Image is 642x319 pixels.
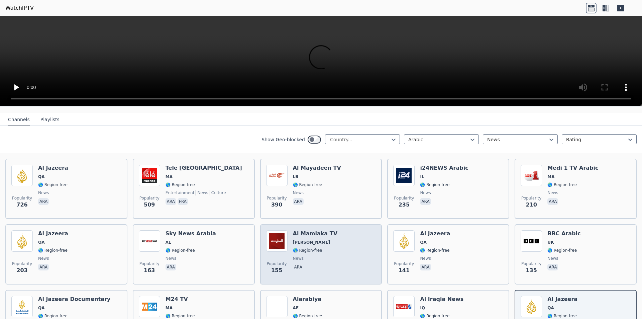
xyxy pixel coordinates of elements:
span: Popularity [394,261,414,266]
span: 🌎 Region-free [420,182,449,187]
button: Channels [8,113,30,126]
img: Tele Maroc [139,165,160,186]
img: Al Jazeera Documentary [11,296,33,317]
h6: Sky News Arabia [166,230,216,237]
span: 🌎 Region-free [547,182,577,187]
img: Al Jazeera [11,165,33,186]
span: news [420,190,431,195]
span: 509 [144,201,155,209]
span: 🌎 Region-free [166,248,195,253]
h6: i24NEWS Arabic [420,165,468,171]
label: Show Geo-blocked [261,136,305,143]
img: Al Jazeera [393,230,415,252]
span: Popularity [267,195,287,201]
span: MA [166,305,173,311]
span: QA [420,240,427,245]
span: news [293,190,304,195]
p: ara [420,198,431,205]
span: 🌎 Region-free [166,313,195,319]
img: BBC Arabic [521,230,542,252]
span: news [196,190,208,195]
button: Playlists [40,113,60,126]
h6: Al Jazeera [38,230,68,237]
span: 🌎 Region-free [293,313,322,319]
a: WatchIPTV [5,4,34,12]
span: news [38,256,49,261]
span: news [38,190,49,195]
p: ara [547,198,558,205]
p: ara [166,264,176,270]
p: ara [38,198,49,205]
h6: BBC Arabic [547,230,580,237]
span: IQ [420,305,425,311]
span: 210 [526,201,537,209]
span: UK [547,240,554,245]
p: ara [547,264,558,270]
h6: Al Jazeera [547,296,577,303]
img: Medi 1 TV Arabic [521,165,542,186]
span: [PERSON_NAME] [293,240,330,245]
p: fra [178,198,188,205]
span: QA [38,240,45,245]
span: 🌎 Region-free [420,313,449,319]
p: ara [166,198,176,205]
span: MA [166,174,173,179]
span: IL [420,174,424,179]
p: ara [38,264,49,270]
span: 🌎 Region-free [420,248,449,253]
span: QA [547,305,554,311]
span: Popularity [521,195,541,201]
span: 🌎 Region-free [38,182,68,187]
h6: Al Iraqia News [420,296,463,303]
h6: Al Mayadeen TV [293,165,341,171]
h6: Al Jazeera Documentary [38,296,110,303]
img: i24NEWS Arabic [393,165,415,186]
h6: Tele [GEOGRAPHIC_DATA] [166,165,242,171]
span: entertainment [166,190,195,195]
p: ara [293,264,304,270]
span: 🌎 Region-free [38,248,68,253]
img: Sky News Arabia [139,230,160,252]
h6: Alarabiya [293,296,322,303]
span: QA [38,174,45,179]
span: 155 [271,266,282,274]
span: QA [38,305,45,311]
span: 🌎 Region-free [547,313,577,319]
span: LB [293,174,299,179]
span: Popularity [12,195,32,201]
span: news [420,256,431,261]
span: Popularity [394,195,414,201]
img: Al Jazeera [11,230,33,252]
span: 🌎 Region-free [166,182,195,187]
img: M24 TV [139,296,160,317]
h6: M24 TV [166,296,195,303]
span: 163 [144,266,155,274]
span: AE [293,305,299,311]
span: 🌎 Region-free [547,248,577,253]
span: 135 [526,266,537,274]
img: Al Iraqia News [393,296,415,317]
h6: Al Jazeera [38,165,68,171]
span: 🌎 Region-free [293,248,322,253]
img: Al Mamlaka TV [266,230,288,252]
span: Popularity [12,261,32,266]
span: AE [166,240,171,245]
span: culture [210,190,226,195]
p: ara [293,198,304,205]
span: Popularity [521,261,541,266]
span: 390 [271,201,282,209]
p: ara [420,264,431,270]
span: 141 [399,266,410,274]
span: MA [547,174,554,179]
img: Al Jazeera [521,296,542,317]
span: 203 [16,266,27,274]
span: news [547,256,558,261]
span: news [547,190,558,195]
img: Al Mayadeen TV [266,165,288,186]
span: news [293,256,304,261]
h6: Medi 1 TV Arabic [547,165,598,171]
img: Alarabiya [266,296,288,317]
span: 726 [16,201,27,209]
span: Popularity [139,195,159,201]
span: 🌎 Region-free [293,182,322,187]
